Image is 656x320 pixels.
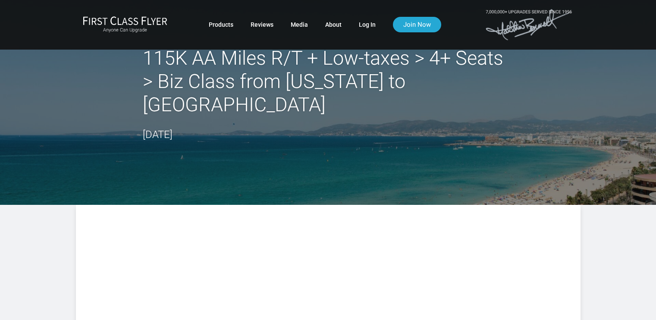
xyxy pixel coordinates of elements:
[393,17,441,32] a: Join Now
[143,129,173,141] time: [DATE]
[83,16,167,33] a: First Class FlyerAnyone Can Upgrade
[291,17,308,32] a: Media
[83,27,167,33] small: Anyone Can Upgrade
[209,17,233,32] a: Products
[325,17,342,32] a: About
[83,16,167,25] img: First Class Flyer
[359,17,376,32] a: Log In
[251,17,273,32] a: Reviews
[143,47,514,116] h2: 115K AA Miles R/T + Low-taxes > 4+ Seats > Biz Class from [US_STATE] to [GEOGRAPHIC_DATA]
[119,239,537,317] img: summary.svg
